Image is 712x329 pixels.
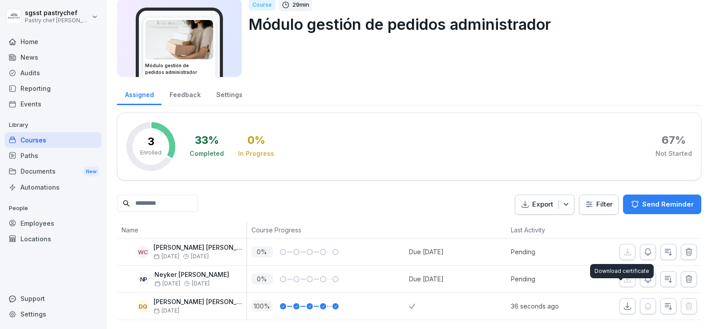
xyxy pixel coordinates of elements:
div: 67 % [662,135,686,146]
button: Export [515,195,574,215]
div: NP [138,273,150,285]
div: Support [4,291,101,306]
a: Reporting [4,81,101,96]
p: Neyker [PERSON_NAME] [154,271,229,279]
img: iaen9j96uzhvjmkazu9yscya.png [146,20,213,59]
div: Due [DATE] [409,274,444,284]
p: sgsst pastrychef [25,9,90,17]
div: DG [137,300,149,313]
a: Automations [4,179,101,195]
p: Pending [511,274,587,284]
p: Name [121,225,242,235]
p: Last Activity [511,225,583,235]
p: People [4,201,101,215]
a: Assigned [117,82,162,105]
p: Export [532,199,553,210]
span: [DATE] [154,308,179,314]
p: [PERSON_NAME] [PERSON_NAME] [154,244,247,252]
button: Send Reminder [623,195,701,214]
span: [DATE] [154,280,180,287]
a: Settings [208,82,250,105]
a: Home [4,34,101,49]
p: Course Progress [251,225,405,235]
p: 29 min [292,0,309,9]
a: Events [4,96,101,112]
div: 33 % [195,135,219,146]
p: 0 % [251,273,273,284]
p: Módulo gestión de pedidos administrador [249,13,694,36]
span: [DATE] [192,280,210,287]
span: [DATE] [154,253,179,260]
a: Feedback [162,82,208,105]
div: Download certificate [590,264,654,278]
a: DocumentsNew [4,163,101,180]
a: Settings [4,306,101,322]
div: In Progress [238,149,274,158]
a: Locations [4,231,101,247]
p: Pending [511,247,587,256]
div: Completed [190,149,224,158]
p: 0 % [251,246,273,257]
div: Due [DATE] [409,247,444,256]
div: 0 % [247,135,265,146]
p: 100 % [251,301,273,312]
button: Filter [579,195,618,214]
p: Enrolled [140,149,162,157]
a: Paths [4,148,101,163]
p: 36 seconds ago [511,301,587,311]
span: [DATE] [191,253,209,260]
a: Audits [4,65,101,81]
p: [PERSON_NAME] [PERSON_NAME] [154,298,247,306]
a: Employees [4,215,101,231]
p: Library [4,118,101,132]
div: Not Started [655,149,692,158]
p: Send Reminder [642,199,694,209]
div: Documents [4,163,101,180]
div: Filter [585,200,613,209]
a: Courses [4,132,101,148]
p: 3 [148,136,154,147]
p: Pastry chef [PERSON_NAME] y Cocina gourmet [25,17,90,24]
div: WC [137,246,149,258]
h3: Módulo gestión de pedidos administrador [145,62,214,76]
a: News [4,49,101,65]
div: New [84,167,99,177]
